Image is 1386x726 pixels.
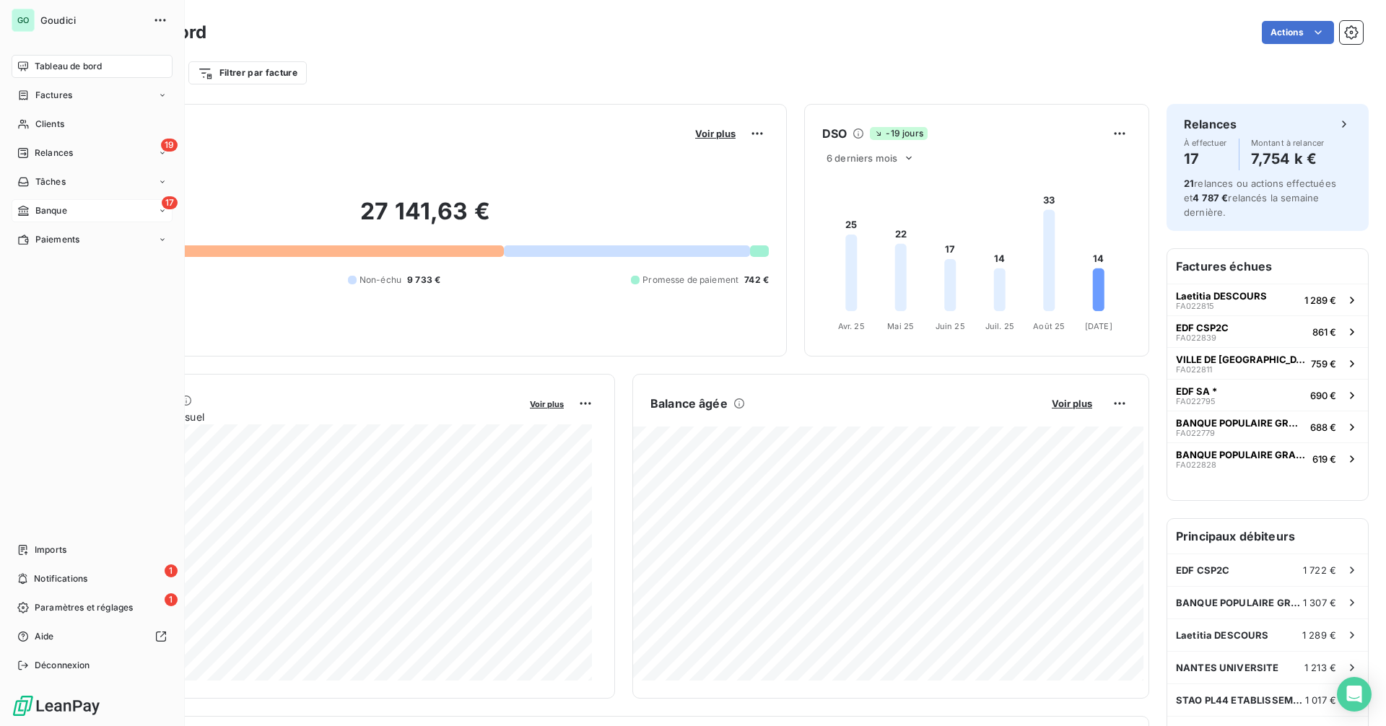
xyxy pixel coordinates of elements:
img: Logo LeanPay [12,694,101,717]
button: EDF SA *FA022795690 € [1167,379,1368,411]
span: Tableau de bord [35,60,102,73]
span: BANQUE POPULAIRE GRAND OUEST [1176,417,1304,429]
span: Clients [35,118,64,131]
span: Promesse de paiement [642,274,738,287]
span: 1 722 € [1303,564,1336,576]
span: STAO PL44 ETABLISSEMENT CTA [1176,694,1305,706]
span: 742 € [744,274,769,287]
span: Tâches [35,175,66,188]
span: NANTES UNIVERSITE [1176,662,1279,673]
span: -19 jours [870,127,927,140]
span: FA022795 [1176,397,1216,406]
span: Relances [35,146,73,159]
span: Notifications [34,572,87,585]
h6: Factures échues [1167,249,1368,284]
span: EDF SA * [1176,385,1217,397]
span: FA022828 [1176,460,1216,469]
span: Factures [35,89,72,102]
span: EDF CSP2C [1176,564,1229,576]
span: Laetitia DESCOURS [1176,290,1267,302]
h6: DSO [822,125,847,142]
tspan: Mai 25 [887,321,914,331]
span: 21 [1184,178,1194,189]
button: Actions [1262,21,1334,44]
span: Montant à relancer [1251,139,1325,147]
span: 4 787 € [1193,192,1228,204]
div: Open Intercom Messenger [1337,677,1372,712]
span: Déconnexion [35,659,90,672]
span: FA022811 [1176,365,1212,374]
span: Paramètres et réglages [35,601,133,614]
span: 688 € [1310,421,1336,433]
h6: Relances [1184,115,1237,133]
span: Goudici [40,14,144,26]
span: Aide [35,630,54,643]
h6: Balance âgée [650,395,728,412]
span: 690 € [1310,390,1336,401]
span: Voir plus [695,128,736,139]
span: 9 733 € [407,274,440,287]
span: 1 307 € [1303,597,1336,608]
tspan: Avr. 25 [838,321,865,331]
span: 19 [161,139,178,152]
button: BANQUE POPULAIRE GRAND OUESTFA022828619 € [1167,442,1368,474]
h4: 7,754 k € [1251,147,1325,170]
a: Aide [12,625,173,648]
span: Voir plus [530,399,564,409]
button: BANQUE POPULAIRE GRAND OUESTFA022779688 € [1167,411,1368,442]
button: Voir plus [1047,397,1097,410]
tspan: [DATE] [1085,321,1112,331]
span: 17 [162,196,178,209]
tspan: Juil. 25 [985,321,1014,331]
div: GO [12,9,35,32]
span: 619 € [1312,453,1336,465]
span: Voir plus [1052,398,1092,409]
span: FA022779 [1176,429,1215,437]
span: 1 [165,564,178,577]
h6: Principaux débiteurs [1167,519,1368,554]
h2: 27 141,63 € [82,197,769,240]
span: 6 derniers mois [827,152,897,164]
span: VILLE DE [GEOGRAPHIC_DATA] [1176,354,1305,365]
span: FA022839 [1176,333,1216,342]
button: Filtrer par facture [188,61,307,84]
span: Laetitia DESCOURS [1176,629,1269,641]
span: relances ou actions effectuées et relancés la semaine dernière. [1184,178,1336,218]
tspan: Août 25 [1033,321,1065,331]
span: FA022815 [1176,302,1214,310]
h4: 17 [1184,147,1227,170]
button: Voir plus [691,127,740,140]
span: 1 213 € [1304,662,1336,673]
span: Non-échu [359,274,401,287]
span: Banque [35,204,67,217]
span: 861 € [1312,326,1336,338]
span: Paiements [35,233,79,246]
button: Voir plus [526,397,568,410]
span: Chiffre d'affaires mensuel [82,409,520,424]
span: Imports [35,543,66,556]
span: BANQUE POPULAIRE GRAND OUEST [1176,449,1307,460]
tspan: Juin 25 [936,321,965,331]
button: EDF CSP2CFA022839861 € [1167,315,1368,347]
span: À effectuer [1184,139,1227,147]
span: 1 017 € [1305,694,1336,706]
button: VILLE DE [GEOGRAPHIC_DATA]FA022811759 € [1167,347,1368,379]
span: 759 € [1311,358,1336,369]
button: Laetitia DESCOURSFA0228151 289 € [1167,284,1368,315]
span: 1 289 € [1304,294,1336,306]
span: 1 [165,593,178,606]
span: 1 289 € [1302,629,1336,641]
span: EDF CSP2C [1176,322,1229,333]
span: BANQUE POPULAIRE GRAND OUEST [1176,597,1303,608]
